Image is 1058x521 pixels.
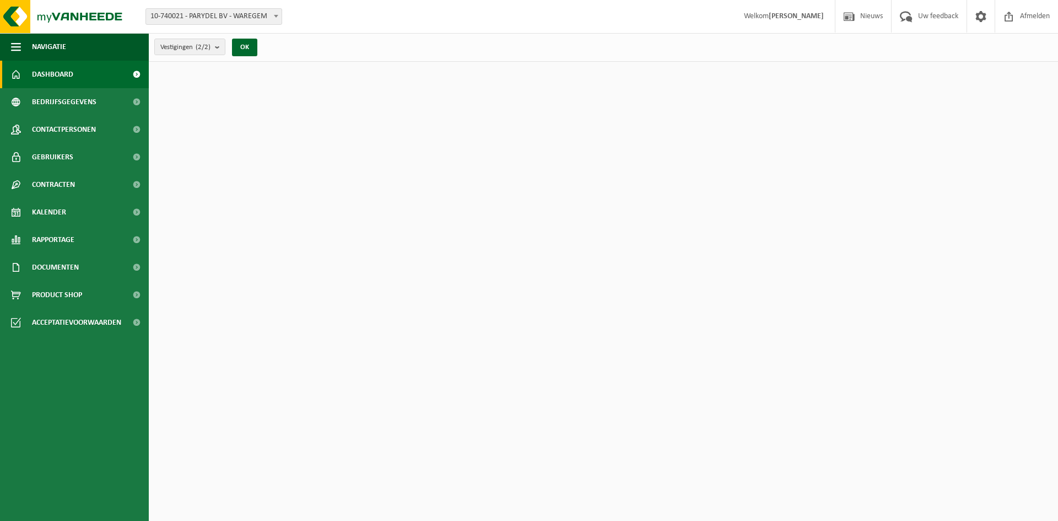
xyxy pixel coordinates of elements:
[32,281,82,309] span: Product Shop
[154,39,225,55] button: Vestigingen(2/2)
[32,171,75,198] span: Contracten
[160,39,210,56] span: Vestigingen
[32,88,96,116] span: Bedrijfsgegevens
[145,8,282,25] span: 10-740021 - PARYDEL BV - WAREGEM
[32,309,121,336] span: Acceptatievoorwaarden
[32,33,66,61] span: Navigatie
[32,116,96,143] span: Contactpersonen
[32,226,74,254] span: Rapportage
[32,143,73,171] span: Gebruikers
[32,254,79,281] span: Documenten
[32,198,66,226] span: Kalender
[32,61,73,88] span: Dashboard
[769,12,824,20] strong: [PERSON_NAME]
[232,39,257,56] button: OK
[196,44,210,51] count: (2/2)
[146,9,282,24] span: 10-740021 - PARYDEL BV - WAREGEM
